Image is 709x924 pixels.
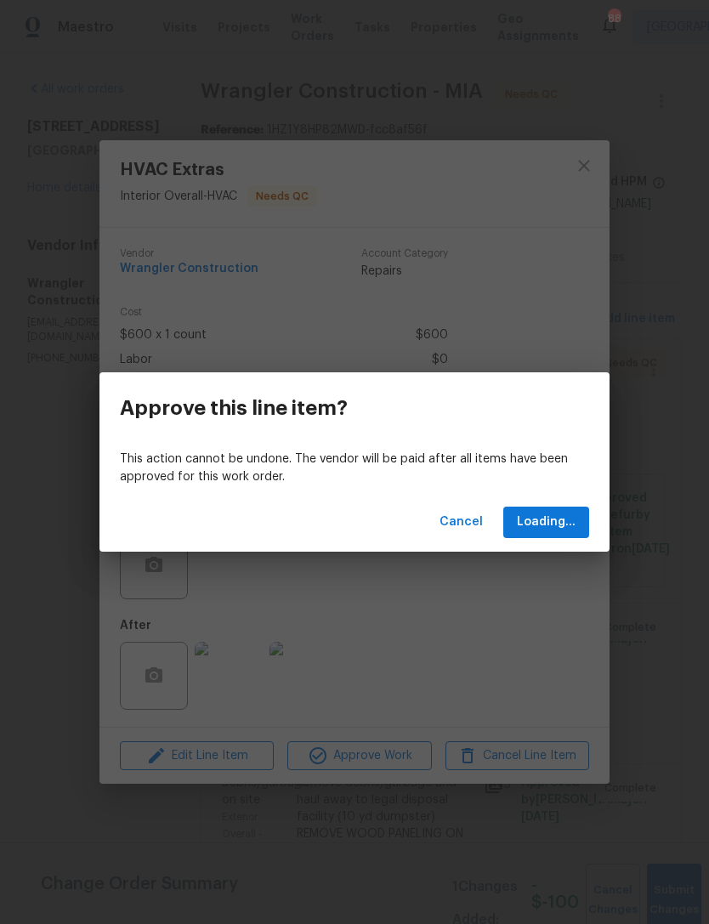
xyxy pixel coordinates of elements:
button: Cancel [433,507,490,538]
span: Loading... [517,512,576,533]
h3: Approve this line item? [120,396,348,420]
button: Loading... [503,507,589,538]
span: Cancel [440,512,483,533]
p: This action cannot be undone. The vendor will be paid after all items have been approved for this... [120,451,589,486]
